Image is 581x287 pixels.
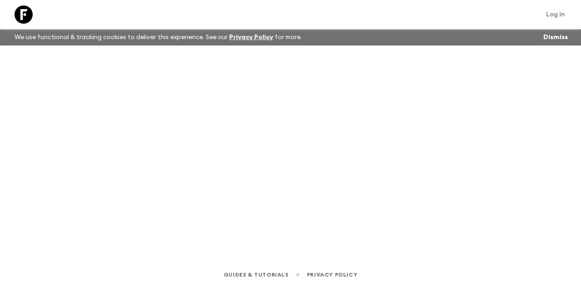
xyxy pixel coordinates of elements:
[11,29,305,45] p: We use functional & tracking cookies to deliver this experience. See our for more.
[541,8,570,21] a: Log in
[541,31,570,44] button: Dismiss
[224,270,289,280] a: Guides & Tutorials
[229,34,273,40] a: Privacy Policy
[307,270,357,280] a: Privacy Policy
